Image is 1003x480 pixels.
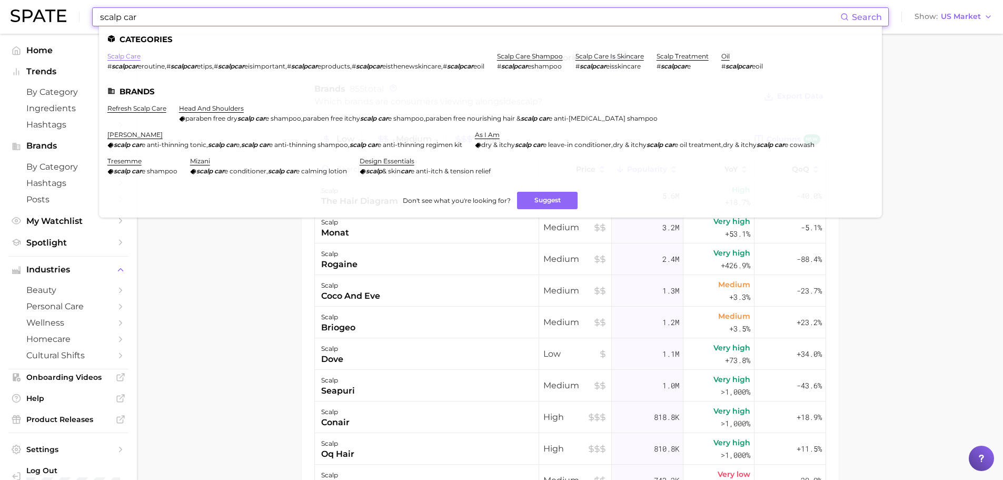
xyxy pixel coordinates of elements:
[687,62,691,70] span: e
[196,167,213,175] em: scalp
[321,227,349,239] div: monat
[350,141,366,149] em: scalp
[606,62,641,70] span: eisskincare
[26,445,111,454] span: Settings
[296,167,347,175] span: e calming lotion
[543,316,607,329] span: Medium
[662,285,679,297] span: 1.3m
[26,334,111,344] span: homecare
[26,415,111,424] span: Product Releases
[185,114,237,122] span: paraben free dry
[8,84,128,100] a: by Category
[721,418,750,428] span: >1,000%
[11,9,66,22] img: SPATE
[674,141,721,149] span: e oil treatment
[190,167,347,175] div: ,
[218,62,244,70] em: scalpcar
[497,52,563,60] a: scalp care shampoo
[8,138,128,154] button: Brands
[321,342,343,355] div: scalp
[321,353,343,366] div: dove
[114,167,130,175] em: scalp
[382,167,401,175] span: & skin
[171,62,197,70] em: scalpcar
[912,10,995,24] button: ShowUS Market
[317,62,350,70] span: eproducts
[8,347,128,364] a: cultural shifts
[8,100,128,116] a: Ingredients
[315,275,826,307] button: scalpcoco and eveMedium1.3mMedium+3.3%-23.7%
[224,167,266,175] span: e conditioner
[797,379,822,392] span: -43.6%
[647,141,663,149] em: scalp
[725,354,750,367] span: +73.8%
[259,141,269,149] em: car
[378,141,462,149] span: e anti-thinning regimen kit
[241,141,257,149] em: scalp
[654,443,679,455] span: 810.8k
[543,348,607,360] span: Low
[356,62,382,70] em: scalpcar
[543,443,607,455] span: High
[718,310,750,322] span: Medium
[473,62,484,70] span: eoil
[662,379,679,392] span: 1.0m
[713,341,750,354] span: Very high
[8,159,128,175] a: by Category
[321,216,349,229] div: scalp
[543,411,607,424] span: High
[797,443,822,455] span: +11.5%
[321,416,350,429] div: conair
[360,114,376,122] em: scalp
[757,141,773,149] em: scalp
[8,298,128,315] a: personal care
[269,141,348,149] span: e anti-thinning shampoo
[664,141,674,149] em: car
[533,141,543,149] em: car
[107,157,142,165] a: tresemme
[797,316,822,329] span: +23.2%
[315,212,826,243] button: scalpmonatMedium3.2mVery high+53.1%-5.1%
[729,291,750,303] span: +3.3%
[8,213,128,229] a: My Watchlist
[26,120,111,130] span: Hashtags
[132,167,142,175] em: car
[721,62,726,70] span: #
[26,265,111,275] span: Industries
[26,178,111,188] span: Hashtags
[226,141,236,149] em: car
[321,448,354,461] div: oq hair
[107,87,873,96] li: Brands
[8,175,128,191] a: Hashtags
[549,114,658,122] span: e anti-[MEDICAL_DATA] shampoo
[321,248,357,260] div: scalp
[721,450,750,460] span: >1,000%
[915,14,938,19] span: Show
[543,253,607,266] span: Medium
[539,114,549,122] em: car
[713,373,750,386] span: Very high
[114,141,130,149] em: scalp
[26,162,111,172] span: by Category
[112,62,138,70] em: scalpcar
[286,167,296,175] em: car
[214,167,224,175] em: car
[236,141,240,149] span: e
[8,234,128,251] a: Spotlight
[26,216,111,226] span: My Watchlist
[26,318,111,328] span: wellness
[8,191,128,208] a: Posts
[662,348,679,360] span: 1.1m
[214,62,218,70] span: #
[99,8,840,26] input: Search here for a brand, industry, or ingredient
[580,62,606,70] em: scalpcar
[481,141,515,149] span: dry & itchy
[713,247,750,259] span: Very high
[517,192,578,209] button: Suggest
[575,62,580,70] span: #
[321,279,380,292] div: scalp
[26,103,111,113] span: Ingredients
[26,350,111,360] span: cultural shifts
[142,141,206,149] span: e anti-thinning tonic
[315,370,826,401] button: scalpseapuriMedium1.0mVery high>1,000%-43.6%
